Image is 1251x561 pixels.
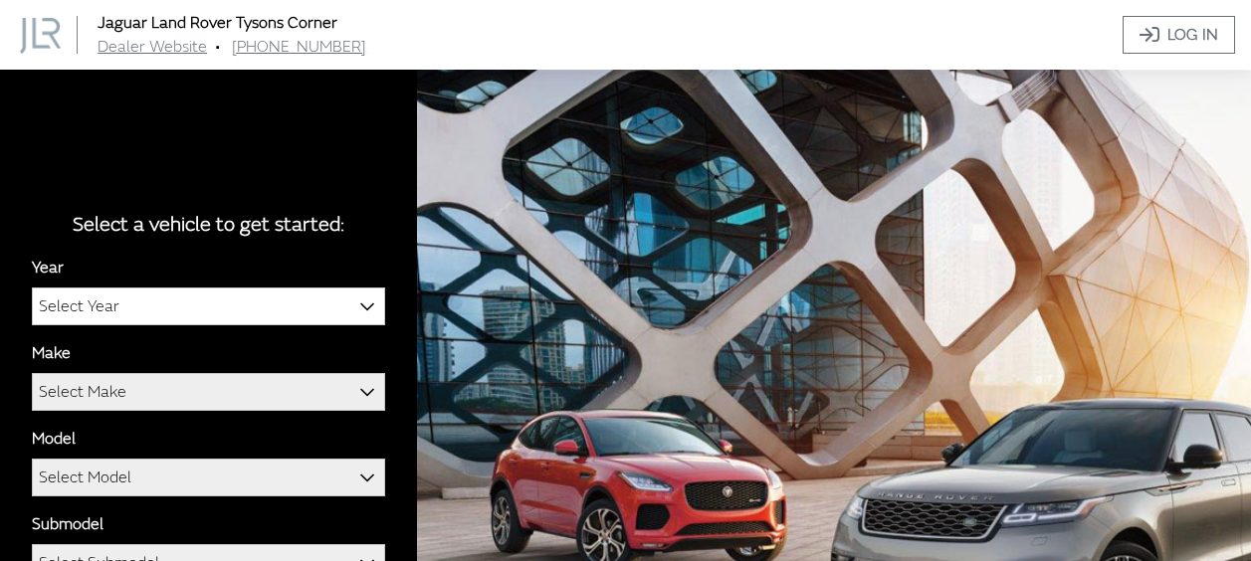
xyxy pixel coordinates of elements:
[20,18,61,54] img: Dashboard
[39,460,131,495] span: Select Model
[33,374,384,410] span: Select Make
[1123,16,1235,54] a: Log In
[39,374,126,410] span: Select Make
[32,287,385,325] span: Select Year
[32,210,385,240] div: Select a vehicle to get started:
[32,341,71,365] label: Make
[20,16,94,53] a: Jaguar Land Rover Tysons Corner logo
[33,288,384,324] span: Select Year
[32,373,385,411] span: Select Make
[1167,23,1218,47] span: Log In
[32,256,64,280] label: Year
[39,288,119,324] span: Select Year
[215,37,220,57] span: •
[33,460,384,495] span: Select Model
[32,512,104,536] label: Submodel
[98,13,337,33] a: Jaguar Land Rover Tysons Corner
[32,459,385,496] span: Select Model
[32,427,76,451] label: Model
[98,37,207,57] a: Dealer Website
[232,37,366,57] a: [PHONE_NUMBER]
